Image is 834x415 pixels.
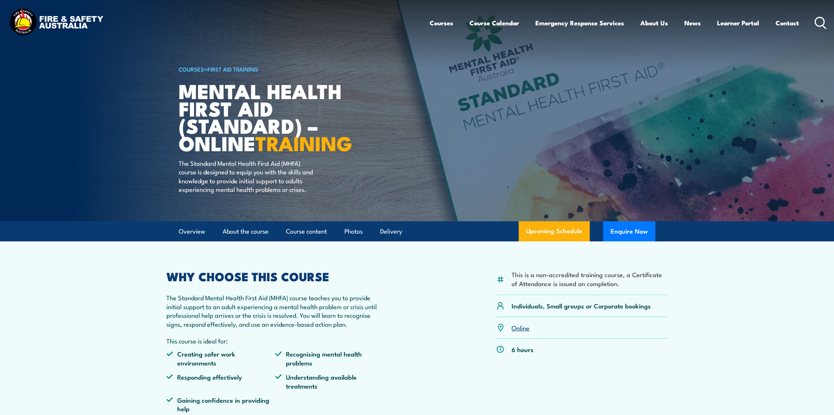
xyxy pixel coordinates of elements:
a: First Aid Training [207,65,258,73]
p: The Standard Mental Health First Aid (MHFA) course is designed to equip you with the skills and k... [179,159,315,194]
p: Individuals, Small groups or Corporate bookings [512,301,651,310]
h2: WHY CHOOSE THIS COURSE [166,271,384,281]
li: Understanding available treatments [275,373,384,390]
a: Emergency Response Services [535,13,624,33]
li: Gaining confidence in providing help [166,396,275,413]
a: News [684,13,701,33]
li: Responding effectively [166,373,275,390]
h6: > [179,64,363,73]
li: Creating safer work environments [166,349,275,367]
button: Enquire Now [603,221,655,241]
a: Contact [776,13,799,33]
strong: TRAINING [255,127,352,158]
a: Upcoming Schedule [519,221,590,241]
p: The Standard Mental Health First Aid (MHFA) course teaches you to provide initial support to an a... [166,293,384,328]
a: About the course [223,222,268,241]
a: About Us [640,13,668,33]
li: Recognising mental health problems [275,349,384,367]
a: Course content [286,222,327,241]
a: Learner Portal [717,13,759,33]
p: This course is ideal for: [166,336,384,345]
p: 6 hours [512,345,534,354]
a: COURSES [179,65,204,73]
a: Photos [344,222,363,241]
a: Delivery [380,222,402,241]
a: Overview [179,222,205,241]
h1: Mental Health First Aid (Standard) – Online [179,82,363,152]
a: Online [512,323,529,332]
a: Course Calendar [469,13,519,33]
li: This is a non-accredited training course, a Certificate of Attendance is issued on completion. [512,270,668,288]
a: Courses [430,13,453,33]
